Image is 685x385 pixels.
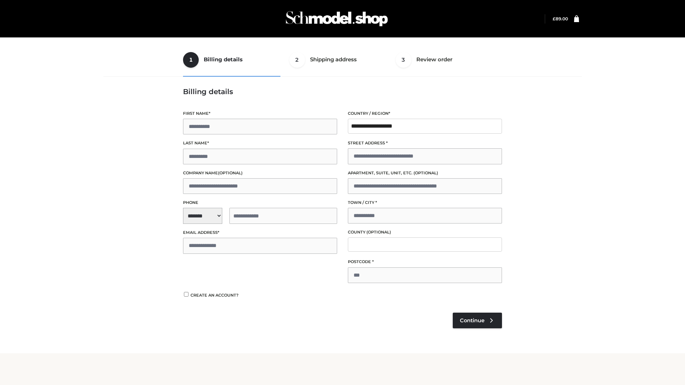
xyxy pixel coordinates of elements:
[460,317,484,324] span: Continue
[183,229,337,236] label: Email address
[183,110,337,117] label: First name
[413,170,438,175] span: (optional)
[183,199,337,206] label: Phone
[553,16,568,21] a: £89.00
[183,140,337,147] label: Last name
[348,199,502,206] label: Town / City
[348,170,502,176] label: Apartment, suite, unit, etc.
[553,16,555,21] span: £
[283,5,390,33] img: Schmodel Admin 964
[183,87,502,96] h3: Billing details
[348,229,502,236] label: County
[348,110,502,117] label: Country / Region
[366,230,391,235] span: (optional)
[183,170,337,176] label: Company name
[348,140,502,147] label: Street address
[191,293,239,298] span: Create an account?
[553,16,568,21] bdi: 89.00
[348,258,502,265] label: Postcode
[183,292,189,297] input: Create an account?
[218,170,243,175] span: (optional)
[453,313,502,328] a: Continue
